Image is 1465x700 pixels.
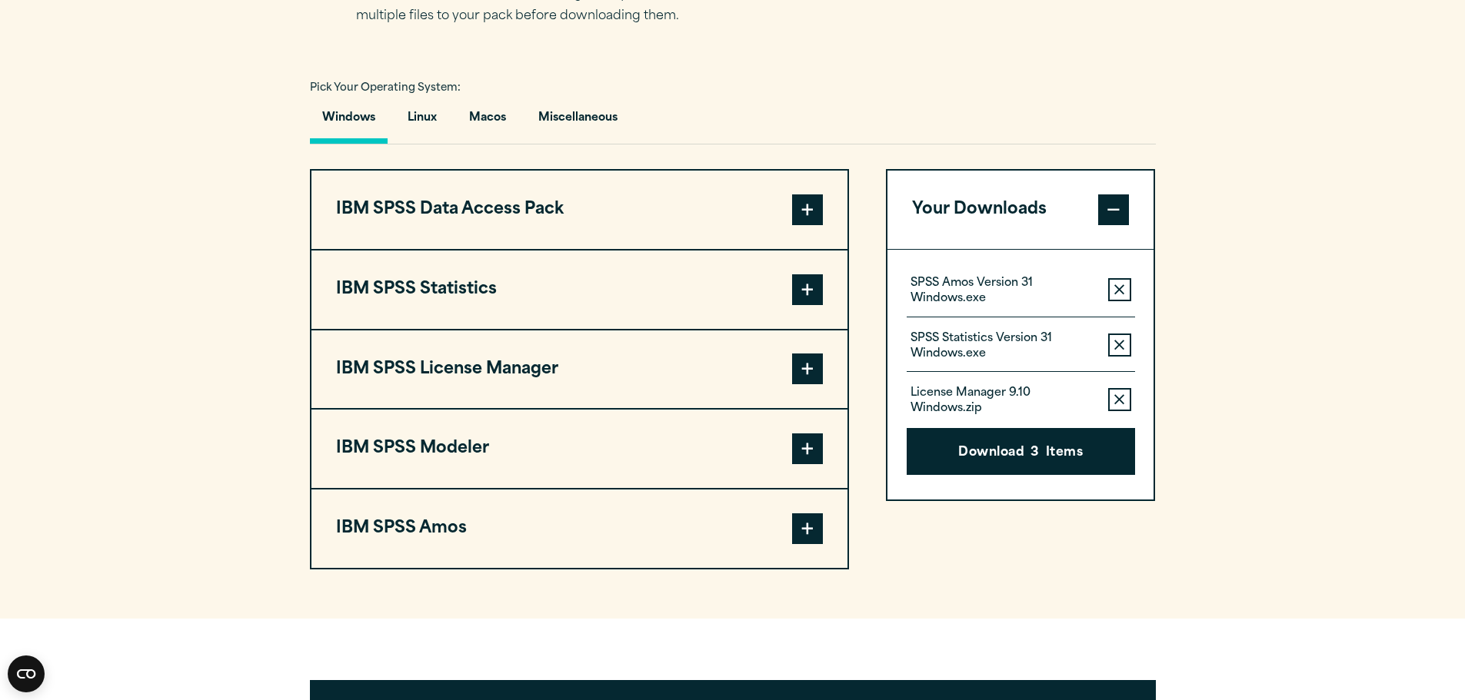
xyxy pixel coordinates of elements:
[1030,443,1039,463] span: 3
[311,330,847,409] button: IBM SPSS License Manager
[887,249,1154,499] div: Your Downloads
[310,83,461,93] span: Pick Your Operating System:
[457,100,518,144] button: Macos
[8,655,45,692] button: Open CMP widget
[911,386,1096,416] p: License Manager 9.10 Windows.zip
[311,250,847,329] button: IBM SPSS Statistics
[887,171,1154,249] button: Your Downloads
[311,171,847,249] button: IBM SPSS Data Access Pack
[526,100,630,144] button: Miscellaneous
[911,276,1096,307] p: SPSS Amos Version 31 Windows.exe
[395,100,449,144] button: Linux
[311,410,847,488] button: IBM SPSS Modeler
[911,331,1096,362] p: SPSS Statistics Version 31 Windows.exe
[311,489,847,568] button: IBM SPSS Amos
[907,428,1135,476] button: Download3Items
[310,100,388,144] button: Windows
